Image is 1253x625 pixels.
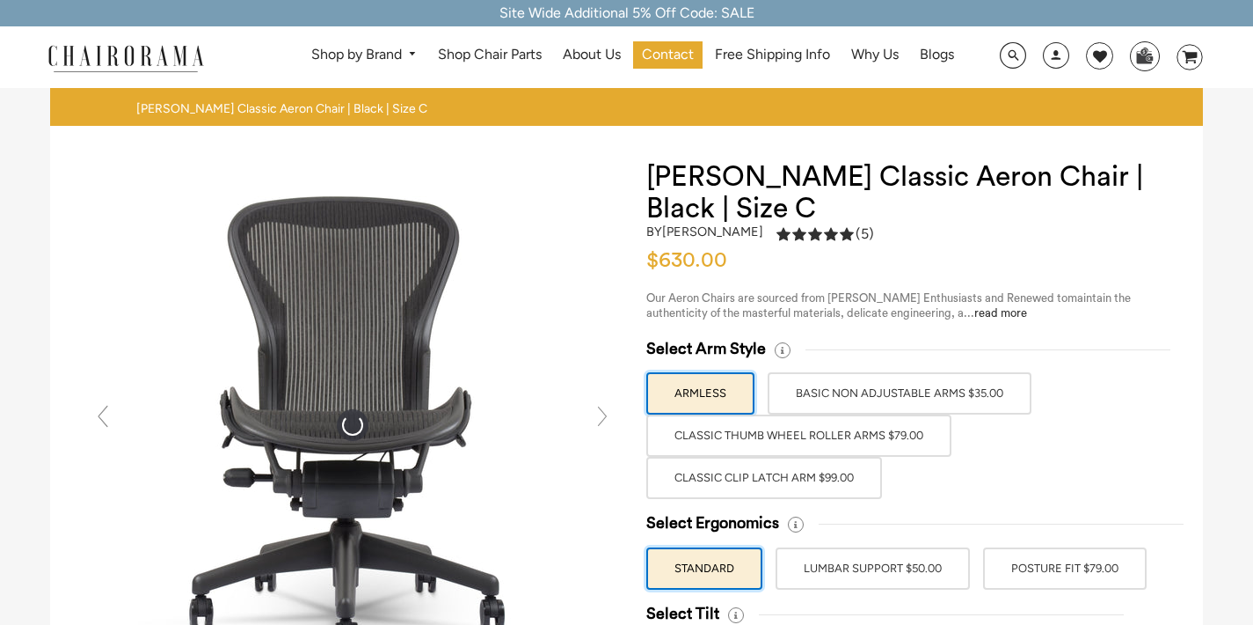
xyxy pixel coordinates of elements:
a: Shop Chair Parts [429,41,550,69]
span: Select Arm Style [646,339,766,359]
h1: [PERSON_NAME] Classic Aeron Chair | Black | Size C [646,161,1168,224]
a: About Us [554,41,630,69]
a: 5.0 rating (5 votes) [776,224,874,248]
label: LUMBAR SUPPORT $50.00 [776,548,970,590]
nav: breadcrumbs [136,101,433,117]
span: Select Tilt [646,604,719,624]
label: ARMLESS [646,372,754,415]
a: Shop by Brand [302,41,426,69]
a: Free Shipping Info [706,41,839,69]
a: read more [974,307,1027,319]
span: Contact [642,46,694,64]
a: Blogs [911,41,963,69]
span: [PERSON_NAME] Classic Aeron Chair | Black | Size C [136,101,427,117]
span: $630.00 [646,250,727,271]
a: Herman Miller Classic Aeron Chair | Black | Size C - chairorama [89,415,616,432]
a: [PERSON_NAME] [662,224,763,239]
span: Free Shipping Info [715,46,830,64]
span: Select Ergonomics [646,513,779,533]
nav: DesktopNavigation [288,41,978,74]
span: (5) [856,225,874,244]
label: Classic Clip Latch Arm $99.00 [646,457,882,499]
span: About Us [563,46,621,64]
img: chairorama [38,42,214,73]
span: Shop Chair Parts [438,46,542,64]
span: Blogs [920,46,954,64]
label: Classic Thumb Wheel Roller Arms $79.00 [646,415,951,457]
img: WhatsApp_Image_2024-07-12_at_16.23.01.webp [1131,42,1158,69]
div: 5.0 rating (5 votes) [776,224,874,243]
label: STANDARD [646,548,762,590]
span: Our Aeron Chairs are sourced from [PERSON_NAME] Enthusiasts and Renewed to [646,292,1067,304]
label: BASIC NON ADJUSTABLE ARMS $35.00 [768,372,1031,415]
span: Why Us [851,46,899,64]
a: Why Us [842,41,907,69]
label: POSTURE FIT $79.00 [983,548,1147,590]
a: Contact [633,41,703,69]
h2: by [646,224,763,239]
